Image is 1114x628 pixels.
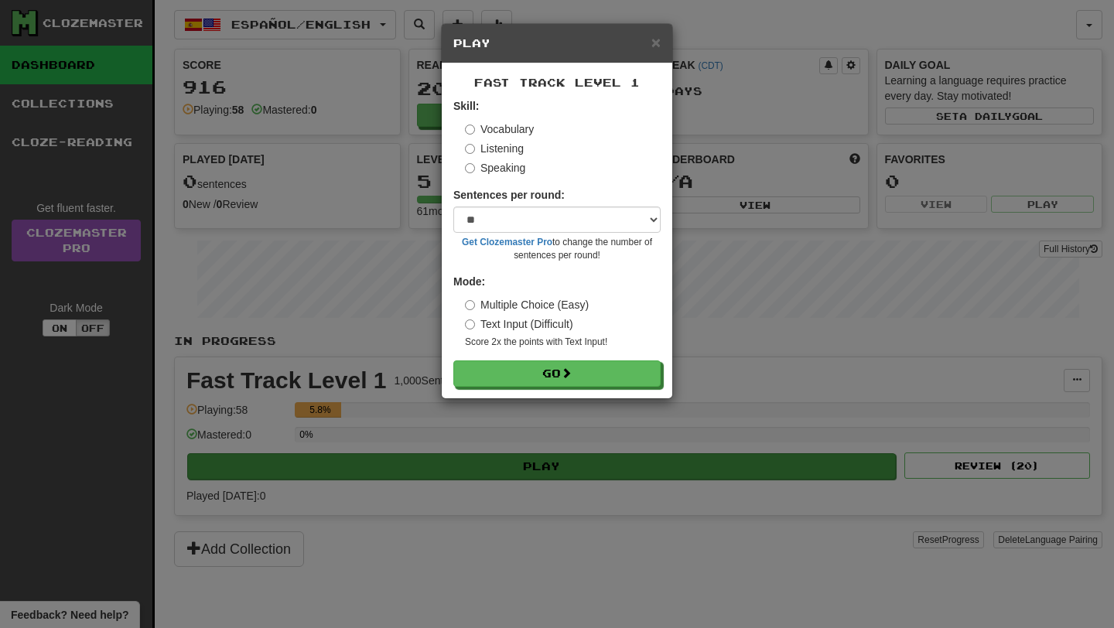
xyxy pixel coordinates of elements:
span: × [651,33,661,51]
label: Speaking [465,160,525,176]
label: Vocabulary [465,121,534,137]
strong: Skill: [453,100,479,112]
small: to change the number of sentences per round! [453,236,661,262]
input: Listening [465,144,475,154]
span: Fast Track Level 1 [474,76,640,89]
label: Sentences per round: [453,187,565,203]
button: Go [453,360,661,387]
a: Get Clozemaster Pro [462,237,552,247]
input: Multiple Choice (Easy) [465,300,475,310]
label: Multiple Choice (Easy) [465,297,589,312]
h5: Play [453,36,661,51]
label: Listening [465,141,524,156]
input: Speaking [465,163,475,173]
small: Score 2x the points with Text Input ! [465,336,661,349]
button: Close [651,34,661,50]
strong: Mode: [453,275,485,288]
label: Text Input (Difficult) [465,316,573,332]
input: Text Input (Difficult) [465,319,475,329]
input: Vocabulary [465,125,475,135]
